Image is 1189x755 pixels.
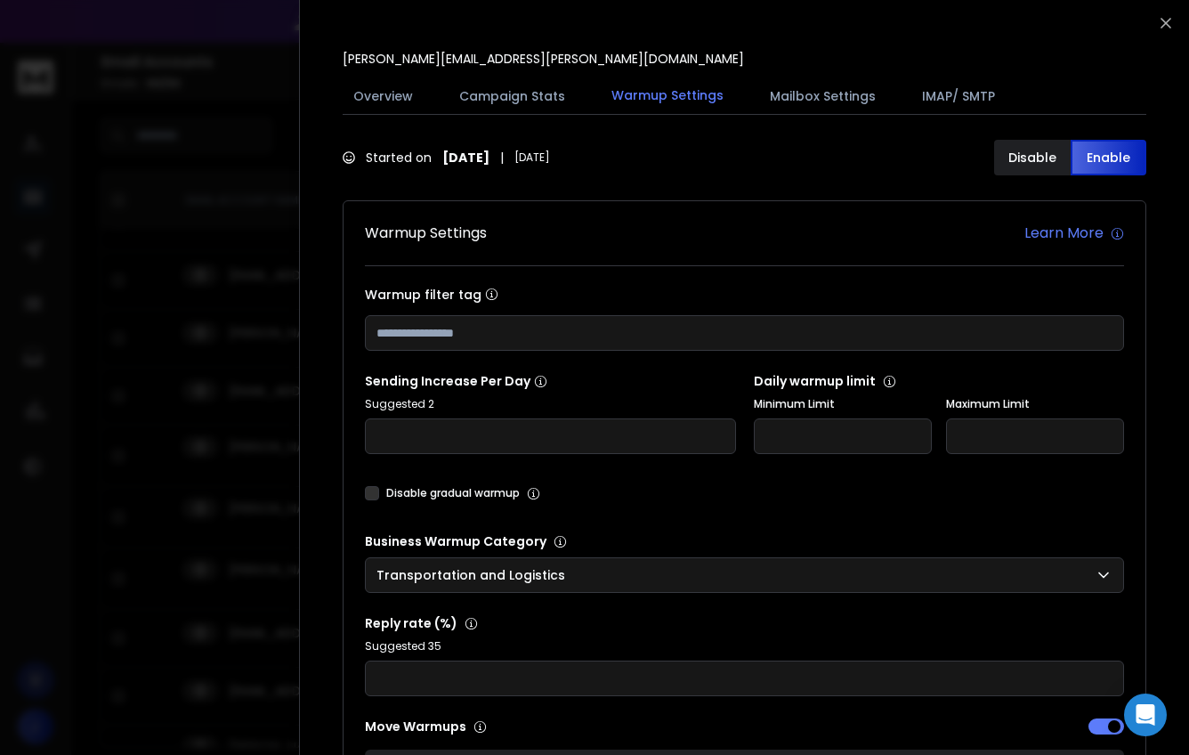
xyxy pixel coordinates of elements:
[754,372,1125,390] p: Daily warmup limit
[500,149,504,166] span: |
[449,77,576,116] button: Campaign Stats
[1024,223,1124,244] a: Learn More
[365,639,1124,654] p: Suggested 35
[365,614,1124,632] p: Reply rate (%)
[343,77,424,116] button: Overview
[386,486,520,500] label: Disable gradual warmup
[343,149,550,166] div: Started on
[911,77,1006,116] button: IMAP/ SMTP
[365,532,1124,550] p: Business Warmup Category
[376,566,572,584] p: Transportation and Logistics
[946,397,1124,411] label: Maximum Limit
[754,397,932,411] label: Minimum Limit
[365,397,736,411] p: Suggested 2
[994,140,1146,175] button: DisableEnable
[994,140,1071,175] button: Disable
[514,150,550,165] span: [DATE]
[1124,694,1167,736] div: Open Intercom Messenger
[343,50,744,68] p: [PERSON_NAME][EMAIL_ADDRESS][PERSON_NAME][DOMAIN_NAME]
[365,288,1124,301] label: Warmup filter tag
[365,718,740,735] p: Move Warmups
[601,76,734,117] button: Warmup Settings
[365,372,736,390] p: Sending Increase Per Day
[759,77,886,116] button: Mailbox Settings
[365,223,487,244] h1: Warmup Settings
[442,149,489,166] strong: [DATE]
[1071,140,1147,175] button: Enable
